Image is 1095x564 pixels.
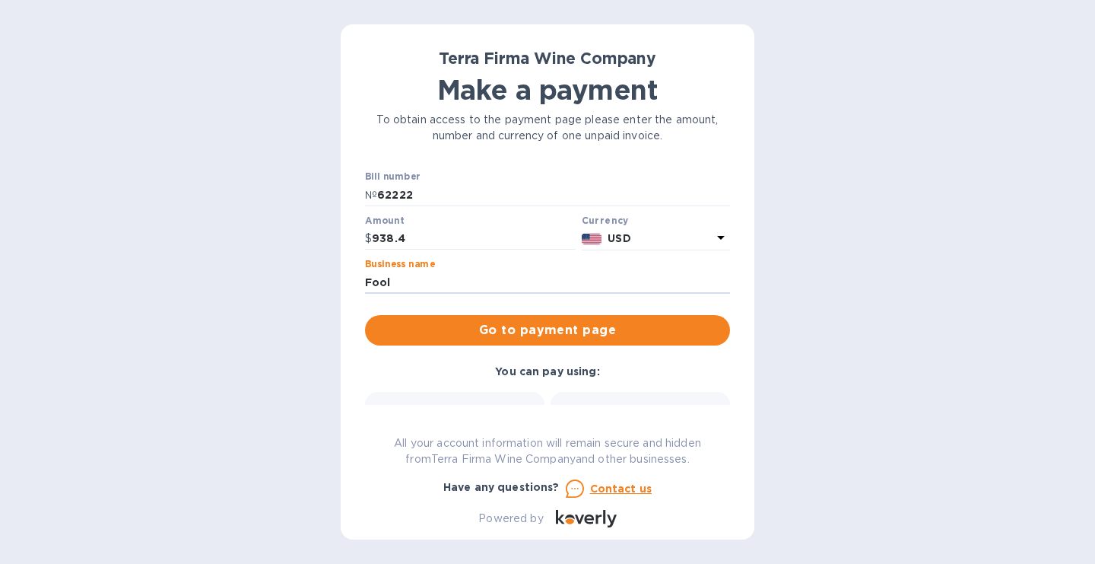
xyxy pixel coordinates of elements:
[608,232,630,244] b: USD
[365,271,730,294] input: Enter business name
[443,481,560,493] b: Have any questions?
[365,216,404,225] label: Amount
[495,365,599,378] b: You can pay using:
[582,215,629,226] b: Currency
[365,260,435,269] label: Business name
[365,74,730,106] h1: Make a payment
[372,228,576,250] input: 0.00
[365,435,730,467] p: All your account information will remain secure and hidden from Terra Firma Wine Company and othe...
[590,483,652,495] u: Contact us
[365,173,420,182] label: Bill number
[365,315,730,346] button: Go to payment page
[365,231,372,247] p: $
[582,234,602,244] img: USD
[377,183,730,206] input: Enter bill number
[478,511,543,527] p: Powered by
[377,321,718,339] span: Go to payment page
[365,187,377,203] p: №
[365,112,730,144] p: To obtain access to the payment page please enter the amount, number and currency of one unpaid i...
[439,49,656,68] b: Terra Firma Wine Company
